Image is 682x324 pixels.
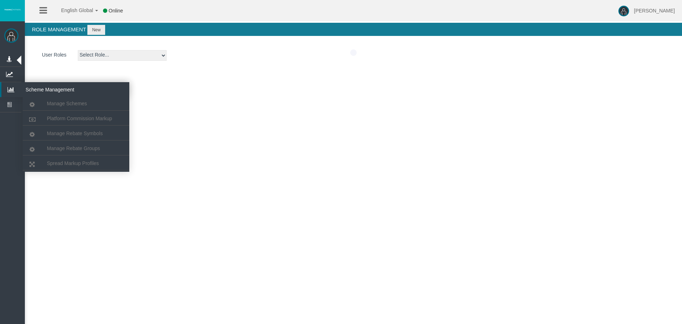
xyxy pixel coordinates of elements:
[52,7,93,13] span: English Global
[47,145,100,151] span: Manage Rebate Groups
[47,116,112,121] span: Platform Commission Markup
[109,8,123,14] span: Online
[23,127,129,140] a: Manage Rebate Symbols
[4,8,21,11] img: logo.svg
[1,82,129,97] a: Scheme Management
[23,112,129,125] a: Platform Commission Markup
[634,8,675,14] span: [PERSON_NAME]
[23,157,129,170] a: Spread Markup Profiles
[618,6,629,16] img: user-image
[23,142,129,155] a: Manage Rebate Groups
[47,131,103,136] span: Manage Rebate Symbols
[23,97,129,110] a: Manage Schemes
[47,101,87,106] span: Manage Schemes
[47,160,99,166] span: Spread Markup Profiles
[20,82,90,97] span: Scheme Management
